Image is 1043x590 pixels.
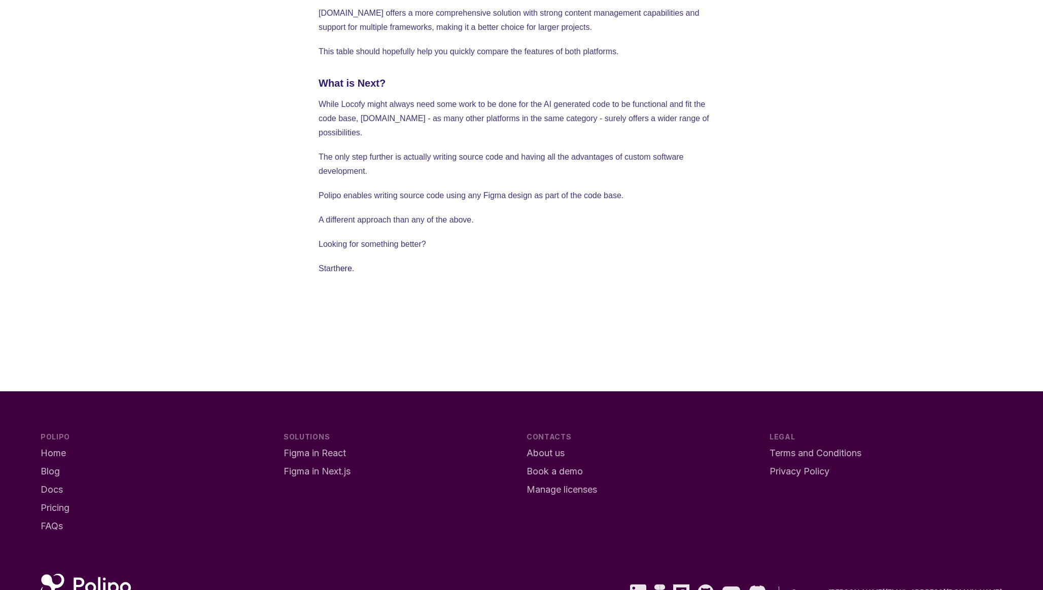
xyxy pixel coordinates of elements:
[319,237,724,251] p: Looking for something better?
[527,466,583,476] span: Book a demo
[770,432,795,441] span: Legal
[319,262,724,276] p: Start .
[527,448,565,458] span: About us
[319,150,724,178] p: The only step further is actually writing source code and having all the advantages of custom sof...
[527,464,759,478] a: Book a demo
[770,448,861,458] span: Terms and Conditions
[284,466,351,476] span: Figma in Next.js
[770,446,1002,460] a: Terms and Conditions
[770,466,829,476] span: Privacy Policy
[527,484,597,495] span: Manage licenses
[319,6,724,34] p: [DOMAIN_NAME] offers a more comprehensive solution with strong content management capabilities an...
[284,464,516,478] a: Figma in Next.js
[41,502,69,513] span: Pricing
[319,75,724,91] h3: What is Next?
[41,432,70,441] span: Polipo
[284,432,330,441] span: Solutions
[41,501,273,515] a: Pricing
[41,521,63,531] span: FAQs
[41,519,273,533] a: FAQs
[284,446,516,460] a: Figma in React
[41,446,273,460] a: Home
[527,446,759,460] a: About us
[319,97,724,140] p: While Locofy might always need some work to be done for the AI generated code to be functional an...
[284,448,346,458] span: Figma in React
[770,464,1002,478] a: Privacy Policy
[319,45,724,59] p: This table should hopefully help you quickly compare the features of both platforms.
[41,464,273,478] a: Blog
[41,448,66,458] span: Home
[41,483,273,497] a: Docs
[527,432,572,441] span: Contacts
[41,484,63,495] span: Docs
[41,466,60,476] span: Blog
[336,264,352,273] a: here
[319,213,724,227] p: A different approach than any of the above.
[527,483,759,497] a: Manage licenses
[319,189,724,203] p: Polipo enables writing source code using any Figma design as part of the code base.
